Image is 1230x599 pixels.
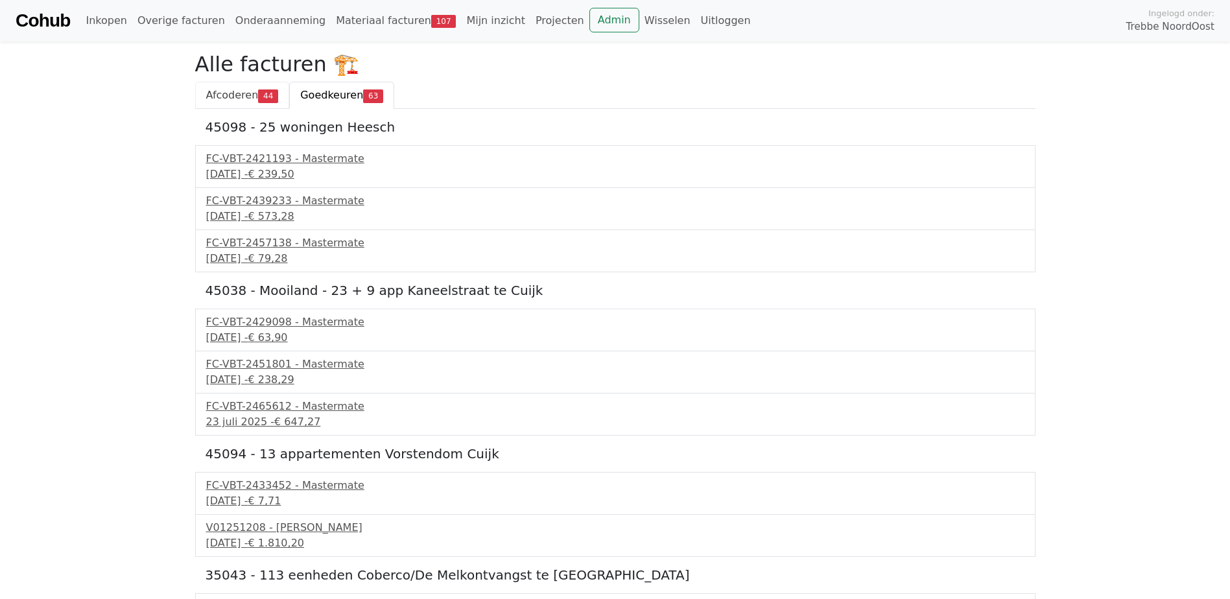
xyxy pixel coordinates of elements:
[206,478,1024,493] div: FC-VBT-2433452 - Mastermate
[248,168,294,180] span: € 239,50
[206,251,1024,266] div: [DATE] -
[16,5,70,36] a: Cohub
[363,89,383,102] span: 63
[132,8,230,34] a: Overige facturen
[1148,7,1214,19] span: Ingelogd onder:
[206,151,1024,167] div: FC-VBT-2421193 - Mastermate
[206,167,1024,182] div: [DATE] -
[530,8,589,34] a: Projecten
[206,372,1024,388] div: [DATE] -
[589,8,639,32] a: Admin
[248,331,287,344] span: € 63,90
[274,416,320,428] span: € 647,27
[206,399,1024,430] a: FC-VBT-2465612 - Mastermate23 juli 2025 -€ 647,27
[206,478,1024,509] a: FC-VBT-2433452 - Mastermate[DATE] -€ 7,71
[300,89,363,101] span: Goedkeuren
[206,314,1024,346] a: FC-VBT-2429098 - Mastermate[DATE] -€ 63,90
[206,119,1025,135] h5: 45098 - 25 woningen Heesch
[248,252,287,264] span: € 79,28
[639,8,696,34] a: Wisselen
[195,52,1035,76] h2: Alle facturen 🏗️
[206,209,1024,224] div: [DATE] -
[206,314,1024,330] div: FC-VBT-2429098 - Mastermate
[206,535,1024,551] div: [DATE] -
[1126,19,1214,34] span: Trebbe NoordOost
[206,520,1024,551] a: V01251208 - [PERSON_NAME][DATE] -€ 1.810,20
[248,537,304,549] span: € 1.810,20
[206,330,1024,346] div: [DATE] -
[230,8,331,34] a: Onderaanneming
[206,399,1024,414] div: FC-VBT-2465612 - Mastermate
[206,151,1024,182] a: FC-VBT-2421193 - Mastermate[DATE] -€ 239,50
[206,414,1024,430] div: 23 juli 2025 -
[206,283,1025,298] h5: 45038 - Mooiland - 23 + 9 app Kaneelstraat te Cuijk
[431,15,456,28] span: 107
[206,193,1024,224] a: FC-VBT-2439233 - Mastermate[DATE] -€ 573,28
[206,567,1025,583] h5: 35043 - 113 eenheden Coberco/De Melkontvangst te [GEOGRAPHIC_DATA]
[206,235,1024,251] div: FC-VBT-2457138 - Mastermate
[206,193,1024,209] div: FC-VBT-2439233 - Mastermate
[248,495,281,507] span: € 7,71
[206,493,1024,509] div: [DATE] -
[206,89,259,101] span: Afcoderen
[258,89,278,102] span: 44
[461,8,530,34] a: Mijn inzicht
[289,82,394,109] a: Goedkeuren63
[248,373,294,386] span: € 238,29
[206,446,1025,462] h5: 45094 - 13 appartementen Vorstendom Cuijk
[248,210,294,222] span: € 573,28
[206,235,1024,266] a: FC-VBT-2457138 - Mastermate[DATE] -€ 79,28
[206,357,1024,372] div: FC-VBT-2451801 - Mastermate
[206,520,1024,535] div: V01251208 - [PERSON_NAME]
[80,8,132,34] a: Inkopen
[696,8,756,34] a: Uitloggen
[331,8,461,34] a: Materiaal facturen107
[195,82,290,109] a: Afcoderen44
[206,357,1024,388] a: FC-VBT-2451801 - Mastermate[DATE] -€ 238,29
